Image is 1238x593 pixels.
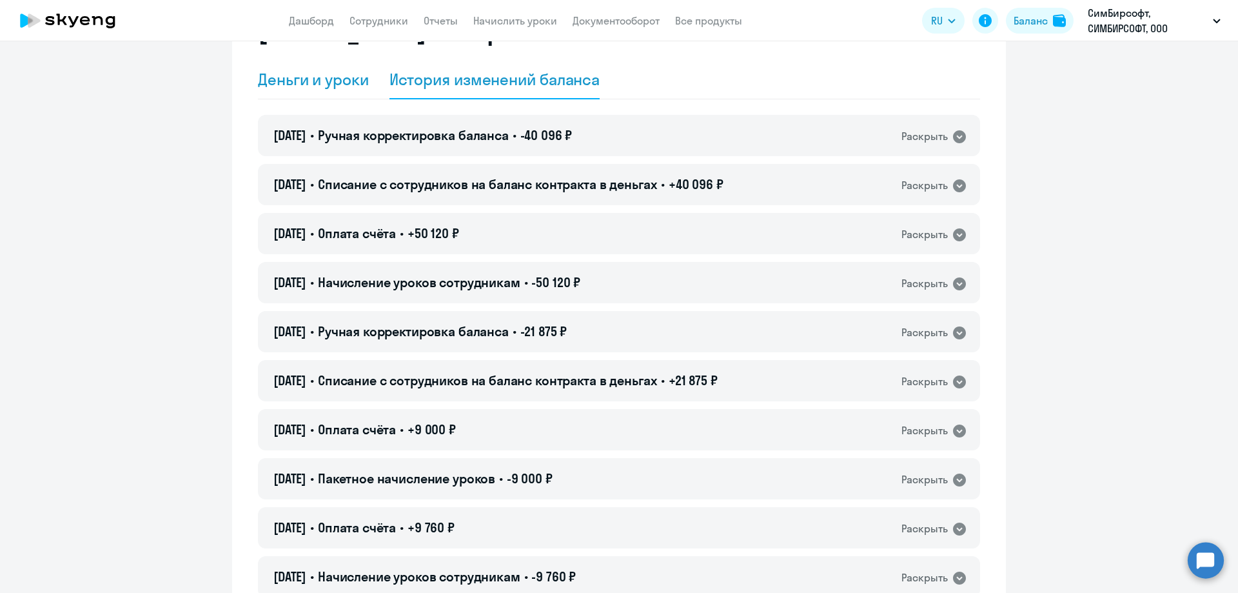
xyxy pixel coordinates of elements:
[473,14,557,27] a: Начислить уроки
[310,274,314,290] span: •
[408,421,456,437] span: +9 000 ₽
[318,421,396,437] span: Оплата счёта
[400,421,404,437] span: •
[258,69,369,90] div: Деньги и уроки
[1006,8,1074,34] button: Балансbalance
[901,226,948,243] div: Раскрыть
[389,69,600,90] div: История изменений баланса
[273,274,306,290] span: [DATE]
[310,372,314,388] span: •
[273,323,306,339] span: [DATE]
[273,372,306,388] span: [DATE]
[499,470,503,487] span: •
[661,176,665,192] span: •
[310,519,314,536] span: •
[318,519,396,536] span: Оплата счёта
[513,323,516,339] span: •
[520,323,567,339] span: -21 875 ₽
[310,323,314,339] span: •
[273,225,306,241] span: [DATE]
[318,274,520,290] span: Начисление уроков сотрудникам
[901,374,948,390] div: Раскрыть
[901,570,948,586] div: Раскрыть
[408,225,459,241] span: +50 120 ₽
[513,127,516,143] span: •
[318,372,657,388] span: Списание с сотрудников на баланс контракта в деньгах
[273,421,306,437] span: [DATE]
[310,225,314,241] span: •
[318,127,509,143] span: Ручная корректировка баланса
[901,177,948,194] div: Раскрыть
[531,274,580,290] span: -50 120 ₽
[349,14,408,27] a: Сотрудники
[318,176,657,192] span: Списание с сотрудников на баланс контракта в деньгах
[310,421,314,437] span: •
[901,521,948,537] div: Раскрыть
[318,225,396,241] span: Оплата счёта
[310,127,314,143] span: •
[400,225,404,241] span: •
[520,127,573,143] span: -40 096 ₽
[922,8,965,34] button: RU
[669,176,723,192] span: +40 096 ₽
[675,14,742,27] a: Все продукты
[1088,5,1208,36] p: СимБирсофт, СИМБИРСОФТ, ООО
[901,325,948,341] div: Раскрыть
[669,372,718,388] span: +21 875 ₽
[258,14,556,45] h2: [PERSON_NAME] контракта
[273,176,306,192] span: [DATE]
[273,568,306,585] span: [DATE]
[318,470,495,487] span: Пакетное начисление уроков
[289,14,334,27] a: Дашборд
[901,128,948,145] div: Раскрыть
[1014,13,1048,28] div: Баланс
[901,472,948,488] div: Раскрыть
[318,323,509,339] span: Ручная корректировка баланса
[310,470,314,487] span: •
[507,470,553,487] span: -9 000 ₽
[273,127,306,143] span: [DATE]
[531,568,576,585] span: -9 760 ₽
[931,13,943,28] span: RU
[310,176,314,192] span: •
[1081,5,1227,36] button: СимБирсофт, СИМБИРСОФТ, ООО
[273,470,306,487] span: [DATE]
[408,519,455,536] span: +9 760 ₽
[400,519,404,536] span: •
[424,14,458,27] a: Отчеты
[524,274,528,290] span: •
[273,519,306,536] span: [DATE]
[310,568,314,585] span: •
[318,568,520,585] span: Начисление уроков сотрудникам
[901,423,948,439] div: Раскрыть
[661,372,665,388] span: •
[524,568,528,585] span: •
[1053,14,1066,27] img: balance
[901,276,948,292] div: Раскрыть
[573,14,660,27] a: Документооборот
